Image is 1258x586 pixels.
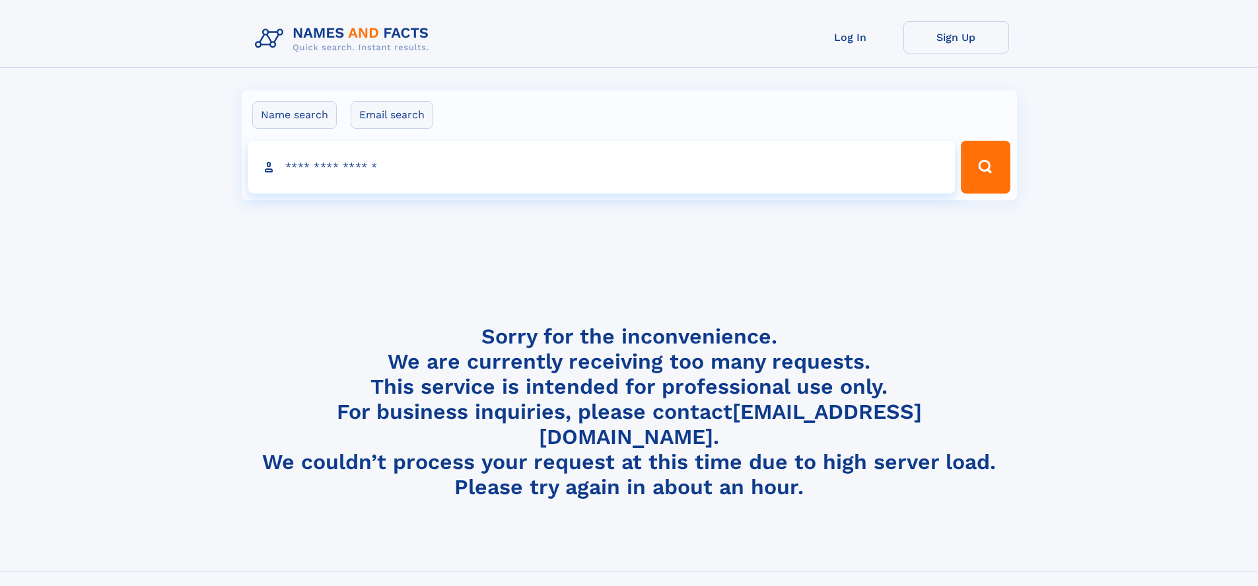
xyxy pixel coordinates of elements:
[248,141,956,194] input: search input
[252,101,337,129] label: Name search
[961,141,1010,194] button: Search Button
[250,324,1009,500] h4: Sorry for the inconvenience. We are currently receiving too many requests. This service is intend...
[539,399,922,449] a: [EMAIL_ADDRESS][DOMAIN_NAME]
[351,101,433,129] label: Email search
[250,21,440,57] img: Logo Names and Facts
[903,21,1009,54] a: Sign Up
[798,21,903,54] a: Log In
